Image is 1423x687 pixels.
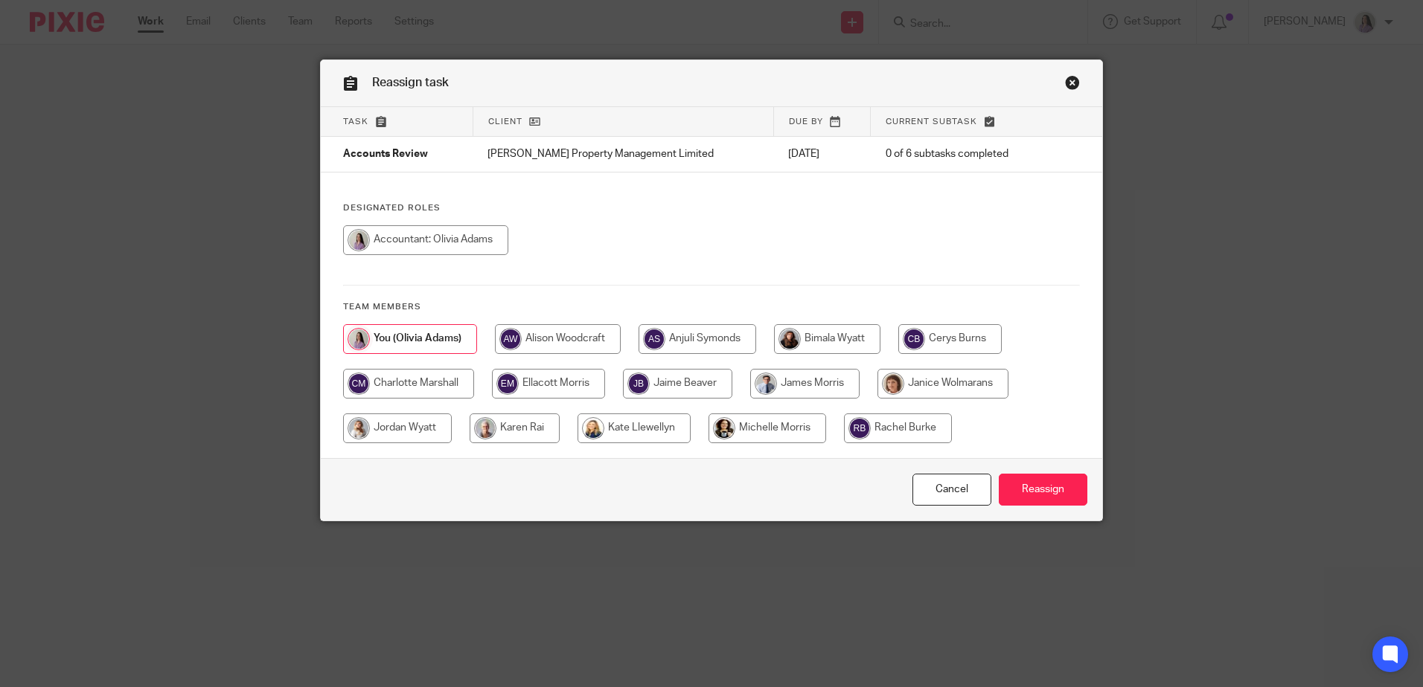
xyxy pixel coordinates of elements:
[343,202,1080,214] h4: Designated Roles
[488,117,522,126] span: Client
[343,149,428,160] span: Accounts Review
[886,117,977,126] span: Current subtask
[343,117,368,126] span: Task
[788,146,855,161] p: [DATE]
[343,301,1080,313] h4: Team members
[487,146,758,161] p: [PERSON_NAME] Property Management Limited
[871,137,1050,172] td: 0 of 6 subtasks completed
[912,474,991,506] a: Close this dialog window
[372,77,449,88] span: Reassign task
[999,474,1087,506] input: Reassign
[789,117,823,126] span: Due by
[1065,75,1080,95] a: Close this dialog window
